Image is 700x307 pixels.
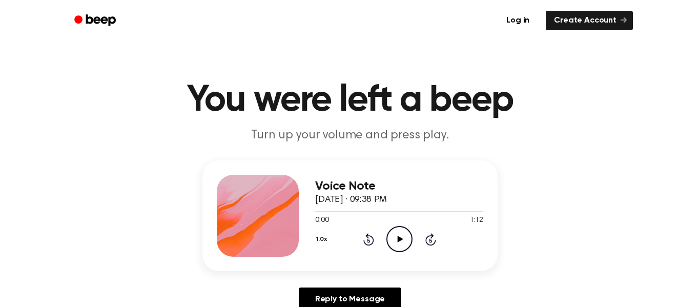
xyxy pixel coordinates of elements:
button: 1.0x [315,231,331,248]
span: 0:00 [315,215,328,226]
span: 1:12 [470,215,483,226]
span: [DATE] · 09:38 PM [315,195,387,204]
a: Log in [496,9,540,32]
a: Create Account [546,11,633,30]
h3: Voice Note [315,179,483,193]
a: Beep [67,11,125,31]
h1: You were left a beep [88,82,612,119]
p: Turn up your volume and press play. [153,127,547,144]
